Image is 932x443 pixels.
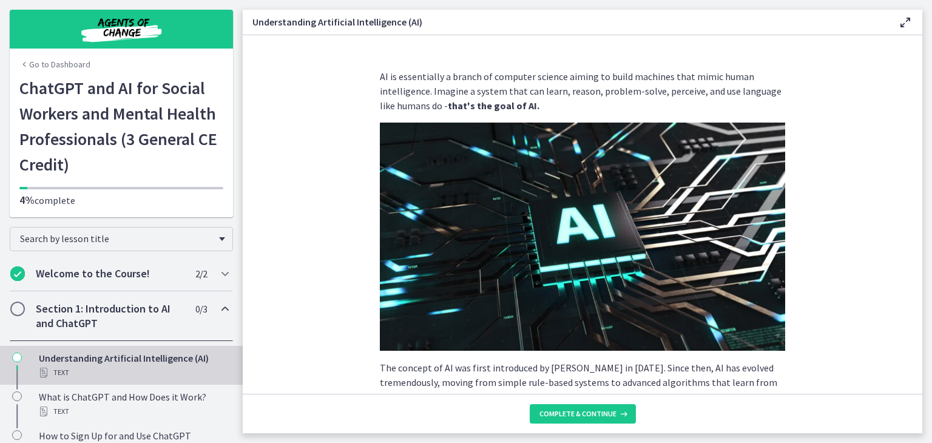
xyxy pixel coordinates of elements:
div: Understanding Artificial Intelligence (AI) [39,351,228,380]
div: Text [39,404,228,419]
img: Agents of Change [49,15,194,44]
h3: Understanding Artificial Intelligence (AI) [252,15,879,29]
span: 4% [19,193,35,207]
span: 0 / 3 [195,302,207,316]
div: Search by lesson title [10,227,233,251]
img: Black_Minimalist_Modern_AI_Robot_Presentation_%281%29.png [380,123,785,351]
span: 2 / 2 [195,266,207,281]
i: Completed [10,266,25,281]
div: Text [39,365,228,380]
span: Complete & continue [539,409,616,419]
h2: Welcome to the Course! [36,266,184,281]
p: complete [19,193,223,208]
h1: ChatGPT and AI for Social Workers and Mental Health Professionals (3 General CE Credit) [19,75,223,177]
div: What is ChatGPT and How Does it Work? [39,390,228,419]
strong: that's the goal of AI. [448,100,539,112]
h2: Section 1: Introduction to AI and ChatGPT [36,302,184,331]
p: The concept of AI was first introduced by [PERSON_NAME] in [DATE]. Since then, AI has evolved tre... [380,360,785,404]
p: AI is essentially a branch of computer science aiming to build machines that mimic human intellig... [380,69,785,113]
span: Search by lesson title [20,232,213,245]
a: Go to Dashboard [19,58,90,70]
button: Complete & continue [530,404,636,424]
